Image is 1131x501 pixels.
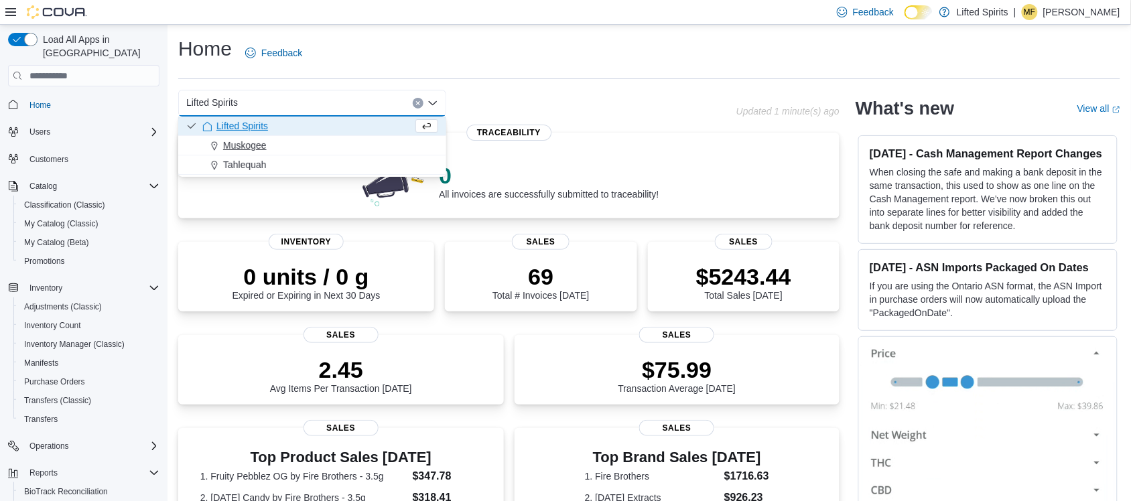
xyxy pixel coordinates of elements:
span: Catalog [24,178,159,194]
span: Load All Apps in [GEOGRAPHIC_DATA] [38,33,159,60]
span: Inventory Manager (Classic) [24,339,125,350]
span: BioTrack Reconciliation [24,486,108,497]
button: Inventory Count [13,316,165,335]
button: Lifted Spirits [178,117,446,136]
button: Operations [24,438,74,454]
span: Home [29,100,51,111]
span: Sales [639,327,714,343]
span: Adjustments (Classic) [19,299,159,315]
span: Transfers [24,414,58,425]
p: | [1014,4,1016,20]
dd: $1716.63 [724,468,769,484]
span: Inventory Count [19,317,159,334]
button: My Catalog (Beta) [13,233,165,252]
span: MF [1024,4,1035,20]
span: Operations [29,441,69,451]
a: Customers [24,151,74,167]
a: View allExternal link [1077,103,1120,114]
img: Cova [27,5,87,19]
a: Feedback [240,40,308,66]
span: Feedback [853,5,894,19]
div: All invoices are successfully submitted to traceability! [439,162,659,200]
dt: 1. Fire Brothers [585,470,719,483]
button: Purchase Orders [13,372,165,391]
span: Lifted Spirits [186,94,238,111]
span: Purchase Orders [19,374,159,390]
h3: [DATE] - Cash Management Report Changes [870,147,1106,160]
span: Lifted Spirits [216,119,268,133]
span: Manifests [24,358,58,368]
button: Users [3,123,165,141]
span: Inventory Count [24,320,81,331]
span: Inventory Manager (Classic) [19,336,159,352]
button: Inventory [24,280,68,296]
span: Sales [304,327,379,343]
div: Matt Fallaschek [1022,4,1038,20]
div: Expired or Expiring in Next 30 Days [232,263,381,301]
a: Purchase Orders [19,374,90,390]
span: Sales [639,420,714,436]
div: Choose from the following options [178,117,446,175]
button: Customers [3,149,165,169]
button: Classification (Classic) [13,196,165,214]
button: Users [24,124,56,140]
button: Manifests [13,354,165,372]
button: Home [3,94,165,114]
a: Manifests [19,355,64,371]
a: My Catalog (Classic) [19,216,104,232]
button: Reports [3,463,165,482]
button: Muskogee [178,136,446,155]
p: 69 [492,263,589,290]
span: BioTrack Reconciliation [19,484,159,500]
span: Traceability [466,125,551,141]
a: Transfers (Classic) [19,392,96,409]
span: My Catalog (Classic) [19,216,159,232]
div: Total Sales [DATE] [696,263,791,301]
a: BioTrack Reconciliation [19,484,113,500]
button: Transfers [13,410,165,429]
dd: $347.78 [413,468,482,484]
p: 2.45 [270,356,412,383]
span: Catalog [29,181,57,192]
span: Purchase Orders [24,376,85,387]
h1: Home [178,35,232,62]
span: Reports [29,468,58,478]
input: Dark Mode [905,5,933,19]
span: Tahlequah [223,158,267,171]
span: Sales [512,234,570,250]
span: My Catalog (Beta) [19,234,159,250]
span: Inventory [24,280,159,296]
button: Reports [24,465,63,481]
button: Promotions [13,252,165,271]
h2: What's new [856,98,954,119]
p: $5243.44 [696,263,791,290]
a: Inventory Manager (Classic) [19,336,130,352]
button: Operations [3,437,165,455]
span: Classification (Classic) [19,197,159,213]
p: $75.99 [618,356,736,383]
span: Home [24,96,159,113]
span: Manifests [19,355,159,371]
dt: 1. Fruity Pebblez OG by Fire Brothers - 3.5g [200,470,407,483]
a: Home [24,97,56,113]
span: Feedback [261,46,302,60]
p: If you are using the Ontario ASN format, the ASN Import in purchase orders will now automatically... [870,279,1106,319]
h3: Top Brand Sales [DATE] [585,449,769,466]
h3: Top Product Sales [DATE] [200,449,482,466]
span: Reports [24,465,159,481]
button: Catalog [24,178,62,194]
span: Transfers [19,411,159,427]
span: My Catalog (Classic) [24,218,98,229]
span: Promotions [24,256,65,267]
a: Inventory Count [19,317,86,334]
a: My Catalog (Beta) [19,234,94,250]
img: 0 [359,154,429,208]
div: Avg Items Per Transaction [DATE] [270,356,412,394]
span: Classification (Classic) [24,200,105,210]
span: My Catalog (Beta) [24,237,89,248]
span: Promotions [19,253,159,269]
a: Classification (Classic) [19,197,111,213]
svg: External link [1112,106,1120,114]
button: Close list of options [427,98,438,109]
p: [PERSON_NAME] [1043,4,1120,20]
